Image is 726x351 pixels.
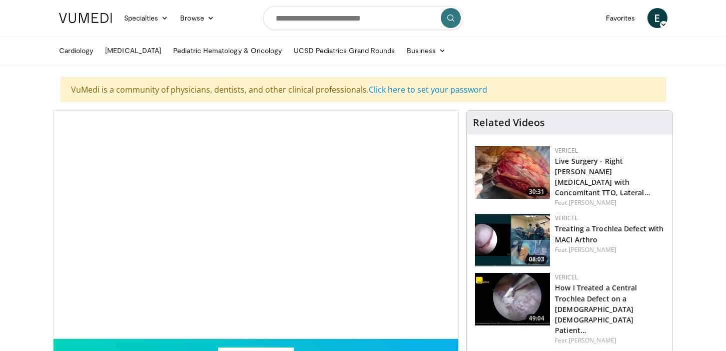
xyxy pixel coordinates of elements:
[288,41,401,61] a: UCSD Pediatrics Grand Rounds
[99,41,167,61] a: [MEDICAL_DATA]
[555,245,664,254] div: Feat.
[59,13,112,23] img: VuMedi Logo
[555,198,664,207] div: Feat.
[600,8,641,28] a: Favorites
[647,8,667,28] a: E
[555,156,650,197] a: Live Surgery - Right [PERSON_NAME][MEDICAL_DATA] with Concomitant TTO, Lateral…
[475,214,550,266] img: 0de30d39-bfe3-4001-9949-87048a0d8692.150x105_q85_crop-smart_upscale.jpg
[473,117,545,129] h4: Related Videos
[475,214,550,266] a: 08:03
[167,41,288,61] a: Pediatric Hematology & Oncology
[475,146,550,199] img: f2822210-6046-4d88-9b48-ff7c77ada2d7.150x105_q85_crop-smart_upscale.jpg
[569,336,616,344] a: [PERSON_NAME]
[61,77,666,102] div: VuMedi is a community of physicians, dentists, and other clinical professionals.
[369,84,487,95] a: Click here to set your password
[555,283,637,334] a: How I Treated a Central Trochlea Defect on a [DEMOGRAPHIC_DATA] [DEMOGRAPHIC_DATA] Patient…
[555,146,578,155] a: Vericel
[569,198,616,207] a: [PERSON_NAME]
[526,314,547,323] span: 49:04
[475,146,550,199] a: 30:31
[174,8,220,28] a: Browse
[555,336,664,345] div: Feat.
[475,273,550,325] a: 49:04
[555,273,578,281] a: Vericel
[475,273,550,325] img: 5aa0332e-438a-4b19-810c-c6dfa13c7ee4.150x105_q85_crop-smart_upscale.jpg
[526,255,547,264] span: 08:03
[555,214,578,222] a: Vericel
[555,224,663,244] a: Treating a Trochlea Defect with MACI Arthro
[53,41,100,61] a: Cardiology
[263,6,463,30] input: Search topics, interventions
[54,111,459,339] video-js: Video Player
[526,187,547,196] span: 30:31
[569,245,616,254] a: [PERSON_NAME]
[118,8,175,28] a: Specialties
[401,41,452,61] a: Business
